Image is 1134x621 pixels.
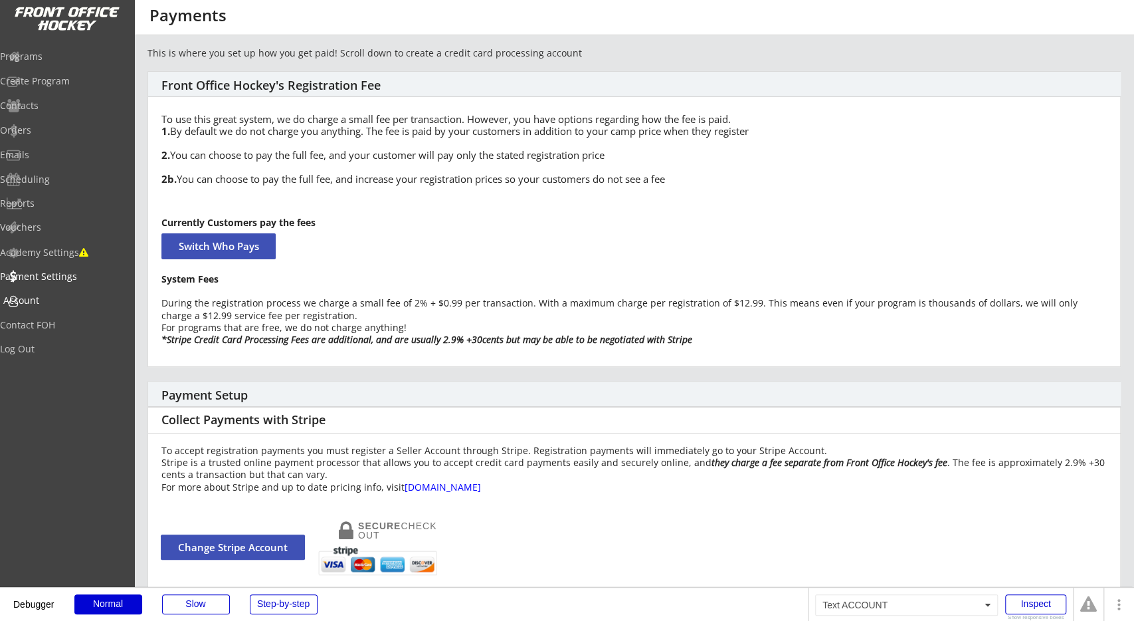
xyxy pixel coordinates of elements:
strong: 2. [161,148,170,162]
strong: System Fees [161,273,219,285]
div: Text ACCOUNT [815,594,998,616]
div: To accept registration payments you must register a Seller Account through Stripe. Registration p... [161,445,1107,493]
strong: SECURE [358,521,401,531]
div: Step-by-step [250,594,318,614]
strong: 2b. [161,172,177,186]
strong: 1. [161,124,170,138]
em: *Stripe Credit Card Processing Fees are additional, and are usually 2.9% +30cents but may be able... [161,333,692,346]
div: Currently Customers pay the fees [161,218,1107,227]
button: Change Stripe Account [161,535,305,560]
button: Switch Who Pays [161,233,276,259]
div: Account [3,296,123,305]
div: Debugger [13,588,54,609]
div: Collect Payments with Stripe [161,413,330,428]
em: they charge a fee separate from Front Office Hockey's fee [711,456,947,469]
div: This is where you set up how you get paid! Scroll down to create a credit card processing account [147,47,708,60]
div: Slow [162,594,230,614]
div: Payment Setup [161,388,268,403]
div: During the registration process we charge a small fee of 2% + $0.99 per transaction. With a maxim... [161,273,1107,346]
div: Front Office Hockey's Registration Fee [161,78,755,93]
div: Normal [74,594,142,614]
div: Show responsive boxes [1005,615,1066,620]
div: CHECKOUT [358,521,437,540]
a: [DOMAIN_NAME] [405,481,481,493]
div: To use this great system, we do charge a small fee per transaction. However, you have options reg... [161,113,1107,185]
div: Inspect [1005,594,1066,614]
